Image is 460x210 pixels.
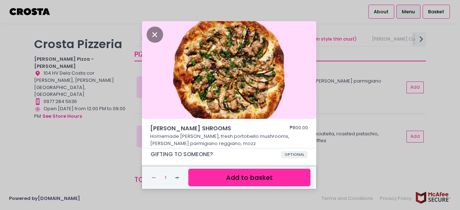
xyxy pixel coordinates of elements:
div: ₱800.00 [290,124,308,133]
span: OPTIONAL [281,151,308,158]
button: Close [147,31,163,38]
button: Add to basket [188,169,310,186]
p: Homemade [PERSON_NAME], fresh portobello mushrooms, [PERSON_NAME] parmigiano reggiano, mozz [150,133,308,147]
div: If you're buying multiple pizzas please tick this upgrade for EVERY pizza [151,158,308,169]
span: GIFTING TO SOMEONE? [151,151,281,158]
img: SALCICCIA SHROOMS [142,21,316,119]
span: [PERSON_NAME] SHROOMS [150,124,269,133]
